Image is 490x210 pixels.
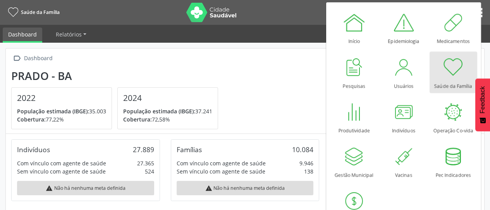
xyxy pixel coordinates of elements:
[46,185,53,192] i: warning
[56,31,82,38] span: Relatórios
[21,9,60,16] span: Saúde da Família
[17,115,106,123] p: 77,22%
[17,116,46,123] span: Cobertura:
[177,159,266,167] div: Com vínculo com agente de saúde
[292,145,313,154] div: 10.084
[137,159,154,167] div: 27.365
[50,28,92,41] a: Relatórios
[330,52,378,93] a: Pesquisas
[5,6,60,19] a: Saúde da Família
[330,7,378,49] a: Início
[430,141,477,182] a: Pec Indicadores
[17,181,154,195] div: Não há nenhuma meta definida
[123,108,195,115] span: População estimada (IBGE):
[430,52,477,93] a: Saúde da Família
[17,107,106,115] p: 35.003
[205,185,212,192] i: warning
[304,167,313,175] div: 138
[380,141,428,182] a: Vacinas
[11,69,224,82] div: Prado - BA
[123,115,212,123] p: 72,58%
[479,86,486,113] span: Feedback
[123,93,212,103] h4: 2024
[17,145,50,154] div: Indivíduos
[177,145,202,154] div: Famílias
[17,108,89,115] span: População estimada (IBGE):
[330,96,378,138] a: Produtividade
[123,107,212,115] p: 37.241
[11,53,54,64] a:  Dashboard
[22,53,54,64] div: Dashboard
[299,159,313,167] div: 9.946
[380,52,428,93] a: Usuários
[430,96,477,138] a: Operação Co-vida
[17,93,106,103] h4: 2022
[11,53,22,64] i: 
[123,116,152,123] span: Cobertura:
[430,7,477,49] a: Medicamentos
[475,78,490,131] button: Feedback - Mostrar pesquisa
[177,181,314,195] div: Não há nenhuma meta definida
[330,141,378,182] a: Gestão Municipal
[145,167,154,175] div: 524
[380,7,428,49] a: Epidemiologia
[17,167,106,175] div: Sem vínculo com agente de saúde
[17,159,106,167] div: Com vínculo com agente de saúde
[3,28,42,43] a: Dashboard
[380,96,428,138] a: Indivíduos
[177,167,265,175] div: Sem vínculo com agente de saúde
[133,145,154,154] div: 27.889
